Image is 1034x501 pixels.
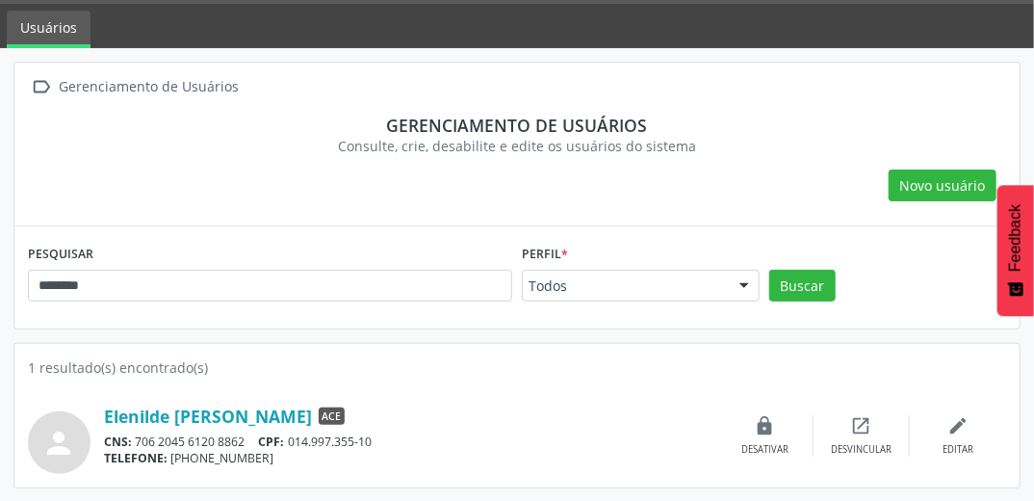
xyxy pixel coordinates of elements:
[319,408,345,425] span: ACE
[28,73,56,101] i: 
[259,434,285,450] span: CPF:
[104,434,717,450] div: 706 2045 6120 8862 014.997.355-10
[56,73,243,101] div: Gerenciamento de Usuários
[522,240,568,270] label: Perfil
[1007,204,1024,272] span: Feedback
[529,277,720,296] span: Todos
[28,357,1006,378] div: 1 resultado(s) encontrado(s)
[741,443,788,457] div: Desativar
[41,136,993,156] div: Consulte, crie, desabilite e edite os usuários do sistema
[947,415,969,436] i: edit
[104,450,717,466] div: [PHONE_NUMBER]
[889,170,996,202] button: Novo usuário
[28,240,93,270] label: PESQUISAR
[831,443,892,457] div: Desvincular
[104,434,132,450] span: CNS:
[943,443,973,457] div: Editar
[755,415,776,436] i: lock
[900,175,986,196] span: Novo usuário
[7,11,90,48] a: Usuários
[28,73,243,101] a:  Gerenciamento de Usuários
[997,185,1034,316] button: Feedback - Mostrar pesquisa
[41,115,993,136] div: Gerenciamento de usuários
[769,270,836,303] button: Buscar
[104,406,312,427] a: Elenilde [PERSON_NAME]
[104,450,168,466] span: TELEFONE:
[851,415,872,436] i: open_in_new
